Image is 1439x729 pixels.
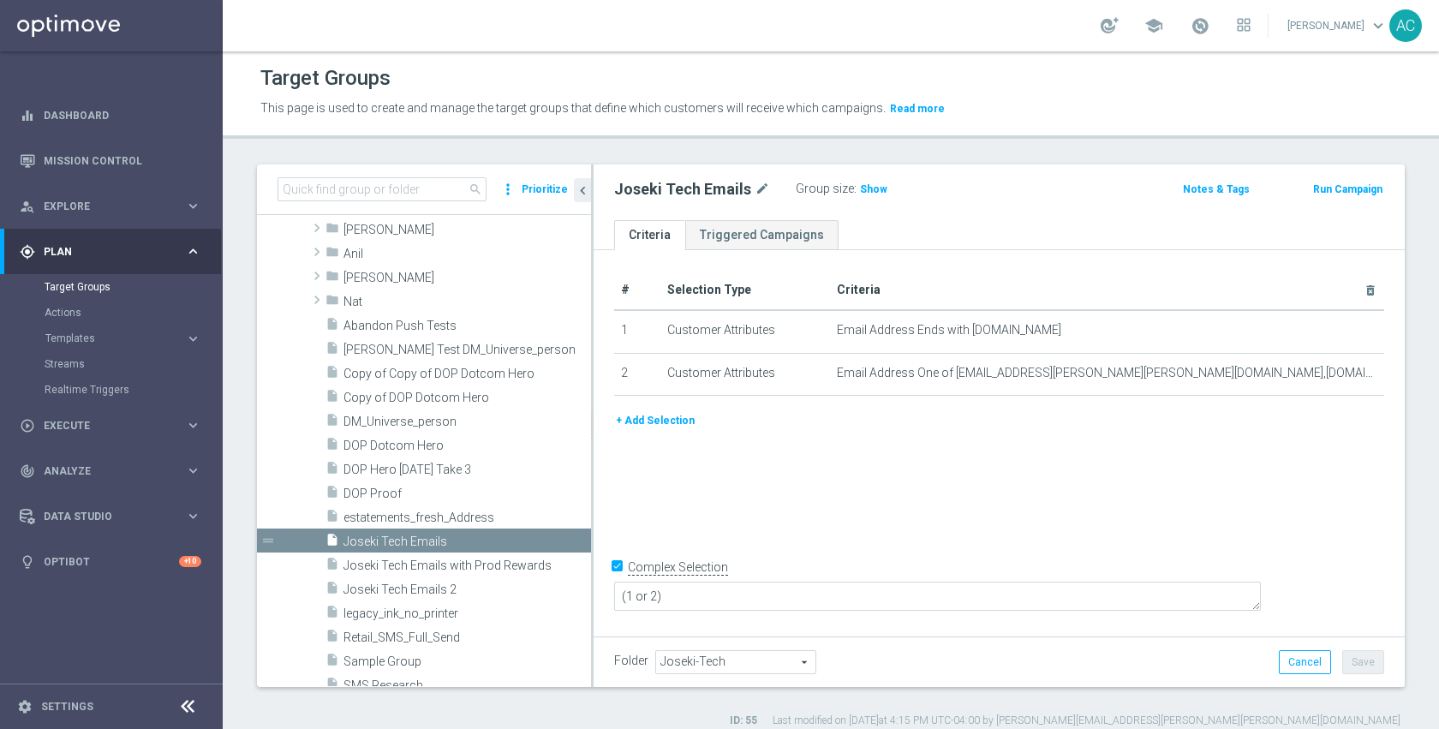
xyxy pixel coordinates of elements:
button: play_circle_outline Execute keyboard_arrow_right [19,419,202,433]
td: 2 [614,353,660,396]
i: keyboard_arrow_right [185,198,201,214]
span: Email Address One of [EMAIL_ADDRESS][PERSON_NAME][PERSON_NAME][DOMAIN_NAME],[DOMAIN_NAME][EMAIL_A... [837,366,1377,380]
button: gps_fixed Plan keyboard_arrow_right [19,245,202,259]
button: chevron_left [574,178,591,202]
a: Streams [45,357,178,371]
td: 1 [614,310,660,353]
span: Joseki Tech Emails 2 [343,583,591,597]
a: Dashboard [44,93,201,138]
span: Copy of Copy of DOP Dotcom Hero [343,367,591,381]
button: Mission Control [19,154,202,168]
i: folder [325,269,339,289]
i: gps_fixed [20,244,35,260]
span: SMS Research [343,678,591,693]
div: AC [1389,9,1422,42]
span: Criteria [837,283,881,296]
i: insert_drive_file [325,389,339,409]
i: insert_drive_file [325,653,339,672]
i: insert_drive_file [325,581,339,601]
span: Retail_SMS_Full_Send [343,630,591,645]
div: Actions [45,300,221,326]
i: insert_drive_file [325,533,339,553]
button: Cancel [1279,650,1331,674]
i: insert_drive_file [325,629,339,648]
span: school [1144,16,1163,35]
label: : [854,182,857,196]
i: insert_drive_file [325,437,339,457]
label: ID: 55 [730,714,757,728]
div: Optibot [20,539,201,584]
button: equalizer Dashboard [19,109,202,122]
button: track_changes Analyze keyboard_arrow_right [19,464,202,478]
div: Templates [45,326,221,351]
i: insert_drive_file [325,509,339,529]
span: Explore [44,201,185,212]
i: insert_drive_file [325,485,339,505]
span: Adam [343,223,591,237]
i: person_search [20,199,35,214]
button: Save [1342,650,1384,674]
span: DOP Hero 10.29.24 Take 3 [343,463,591,477]
span: Copy of DOP Dotcom Hero [343,391,591,405]
button: Prioritize [519,178,570,201]
i: keyboard_arrow_right [185,331,201,347]
i: keyboard_arrow_right [185,417,201,433]
a: Target Groups [45,280,178,294]
th: Selection Type [660,271,830,310]
button: Data Studio keyboard_arrow_right [19,510,202,523]
span: Templates [45,333,168,344]
i: insert_drive_file [325,365,339,385]
button: person_search Explore keyboard_arrow_right [19,200,202,213]
label: Group size [796,182,854,196]
span: legacy_ink_no_printer [343,607,591,621]
button: Read more [888,99,946,118]
i: insert_drive_file [325,341,339,361]
div: Target Groups [45,274,221,300]
i: folder [325,245,339,265]
i: insert_drive_file [325,413,339,433]
i: more_vert [499,177,516,201]
button: Run Campaign [1311,180,1384,199]
i: folder [325,293,339,313]
i: insert_drive_file [325,317,339,337]
div: Analyze [20,463,185,479]
span: Anil [343,247,591,261]
i: insert_drive_file [325,677,339,696]
th: # [614,271,660,310]
span: Analyze [44,466,185,476]
div: Dashboard [20,93,201,138]
i: insert_drive_file [325,605,339,624]
i: track_changes [20,463,35,479]
i: folder [325,221,339,241]
span: Plan [44,247,185,257]
i: insert_drive_file [325,557,339,577]
td: Customer Attributes [660,310,830,353]
a: Mission Control [44,138,201,183]
i: mode_edit [755,179,770,200]
i: play_circle_outline [20,418,35,433]
span: This page is used to create and manage the target groups that define which customers will receive... [260,101,886,115]
div: Realtime Triggers [45,377,221,403]
i: equalizer [20,108,35,123]
label: Complex Selection [628,559,728,576]
a: Settings [41,702,93,712]
i: lightbulb [20,554,35,570]
i: insert_drive_file [325,461,339,481]
input: Quick find group or folder [278,177,487,201]
i: keyboard_arrow_right [185,463,201,479]
span: DOP Dotcom Hero [343,439,591,453]
button: lightbulb Optibot +10 [19,555,202,569]
span: Jonas [343,271,591,285]
a: Triggered Campaigns [685,220,839,250]
h2: Joseki Tech Emails [614,179,751,200]
span: Adam Test DM_Universe_person [343,343,591,357]
span: Abandon Push Tests [343,319,591,333]
i: keyboard_arrow_right [185,243,201,260]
